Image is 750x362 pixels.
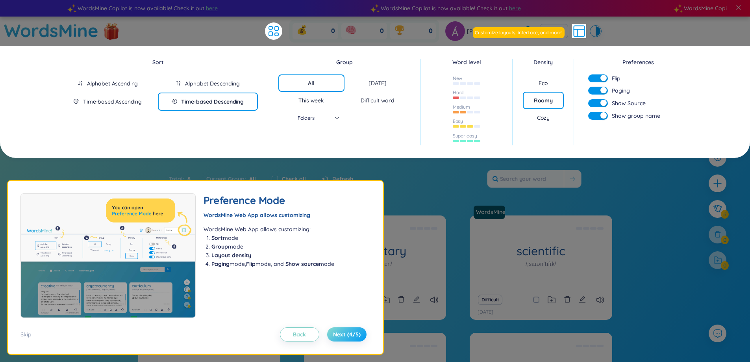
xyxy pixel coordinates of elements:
button: Back [280,327,319,342]
button: Difficult [478,295,503,305]
label: Check all [282,175,306,183]
span: [PERSON_NAME] [467,27,512,35]
span: here [509,4,521,13]
p: [DATE] [478,308,493,316]
div: WordsMine Web App allows customizing [204,211,363,219]
div: Super easy [453,133,477,139]
span: sort-descending [176,80,181,86]
b: Paging [211,260,230,267]
span: Show Source [612,99,646,108]
span: delete [564,296,571,303]
span: sort-ascending [78,80,83,86]
li: mode, mode, and mode [211,260,363,268]
div: Medium [453,104,470,110]
h1: scientific [470,244,612,258]
span: Next (4/5) [333,330,361,338]
div: Difficult word [361,97,394,104]
div: Sort [58,58,258,67]
div: Skip [20,330,31,339]
span: plus [713,178,722,188]
div: All [308,79,315,87]
img: flashSalesIcon.a7f4f837.png [104,19,119,43]
button: edit [579,294,586,305]
div: Cozy [537,114,550,122]
a: avatar [445,21,467,41]
b: Sort [211,234,223,241]
b: Show source [285,260,319,267]
div: New [453,75,463,82]
span: 0 [380,27,384,35]
div: Density [523,58,563,67]
b: Group [211,243,228,250]
li: mode [211,242,363,251]
b: Flip [246,260,256,267]
span: field-time [74,98,79,104]
h2: Preference Mode [204,193,363,208]
button: Next (4/5) [327,327,367,342]
div: WordsMine Copilot is now available! Check it out [72,4,375,13]
div: Preferences [584,58,693,67]
a: WordsMine [473,208,506,216]
b: Layout density [211,252,251,259]
span: 0 [331,27,335,35]
span: 0 [429,27,433,35]
span: edit [579,296,586,303]
div: Hard [453,89,464,96]
a: WordsMine [4,17,98,45]
span: Refresh [332,175,353,183]
span: here [206,4,218,13]
div: [DATE] [369,79,387,87]
input: Search your word [487,170,564,187]
div: Easy [453,118,463,124]
div: Roomy [534,97,553,104]
p: WordsMine Web App allows customizing: [204,225,363,234]
span: All [246,175,256,182]
div: Time-based Descending [181,98,244,106]
div: WordsMine Copilot is now available! Check it out [375,4,678,13]
div: Current Group : [198,171,264,187]
span: delete [398,296,405,303]
span: field-time [172,98,177,104]
span: Show group name [612,111,660,120]
button: edit [413,294,420,305]
button: delete [564,294,571,305]
span: 6 [184,175,191,183]
span: Back [293,330,306,338]
div: Alphabet Descending [185,80,239,87]
div: This week [298,97,324,104]
div: Eco [539,79,548,87]
span: edit [413,296,420,303]
img: avatar [445,21,465,41]
span: Flip [612,74,620,82]
div: Word level [431,58,502,67]
span: Paging [612,86,630,95]
a: WordsMine [474,206,508,219]
h1: /ˌsaɪənˈtɪfɪk/ [526,260,556,268]
div: Time-based Ascending [83,98,142,106]
div: Alphabet Ascending [87,80,138,87]
div: Group [278,58,411,67]
li: mode [211,234,363,242]
div: Total : [169,171,198,187]
button: delete [398,294,405,305]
